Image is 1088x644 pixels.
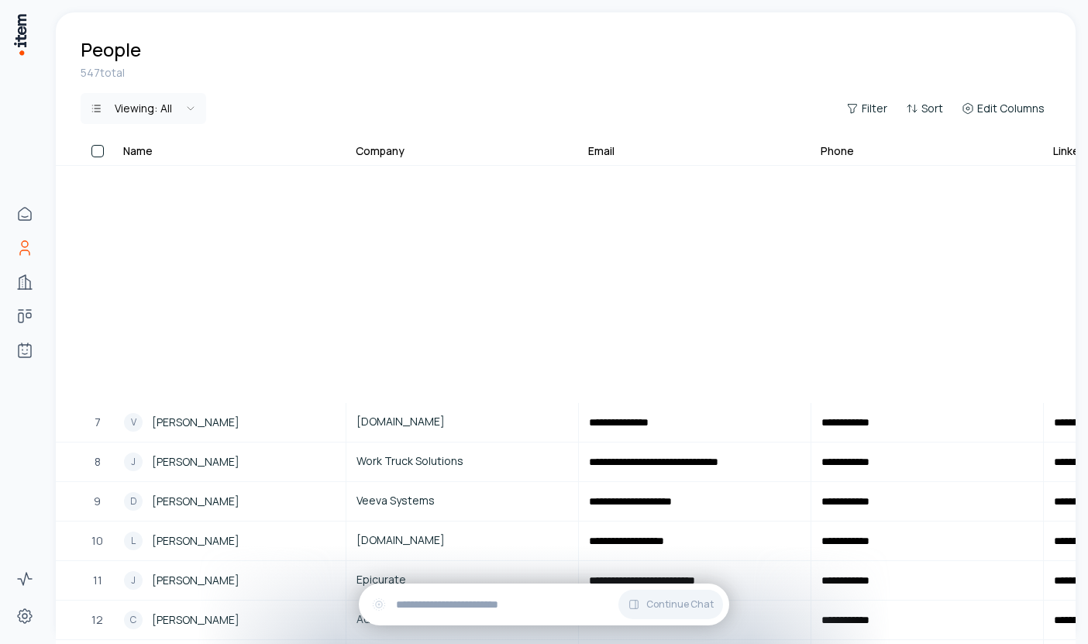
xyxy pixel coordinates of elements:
[356,571,568,588] span: Epicurate
[124,453,143,471] div: J
[91,532,103,549] span: 10
[356,453,568,470] span: Work Truck Solutions
[115,483,345,520] a: D[PERSON_NAME]
[356,492,568,509] span: Veeva Systems
[124,413,143,432] div: V
[95,453,101,470] span: 8
[356,143,405,159] div: Company
[91,611,103,629] span: 12
[9,335,40,366] a: Agents
[94,493,101,510] span: 9
[115,404,345,441] a: V[PERSON_NAME]
[840,98,893,119] button: Filter
[9,232,40,263] a: People
[124,532,143,550] div: L
[359,584,729,625] div: Continue Chat
[152,493,239,510] span: [PERSON_NAME]
[115,601,345,639] a: C[PERSON_NAME]
[821,143,854,159] div: Phone
[862,101,887,116] span: Filter
[9,198,40,229] a: Home
[95,414,101,431] span: 7
[81,37,141,62] h1: People
[977,101,1045,116] span: Edit Columns
[93,572,102,589] span: 11
[81,65,1051,81] div: 547 total
[900,98,949,119] button: Sort
[347,522,577,560] a: [DOMAIN_NAME]
[124,571,143,590] div: J
[12,12,28,57] img: Item Brain Logo
[124,492,143,511] div: D
[9,601,40,632] a: Settings
[618,590,723,619] button: Continue Chat
[115,522,345,560] a: L[PERSON_NAME]
[347,404,577,441] a: [DOMAIN_NAME]
[152,453,239,470] span: [PERSON_NAME]
[356,611,568,628] span: Advance Auto Parts
[9,563,40,594] a: Activity
[356,532,568,549] span: [DOMAIN_NAME]
[347,562,577,599] a: Epicurate
[9,267,40,298] a: Companies
[152,611,239,629] span: [PERSON_NAME]
[646,598,714,611] span: Continue Chat
[115,101,172,116] div: Viewing:
[9,301,40,332] a: Deals
[152,572,239,589] span: [PERSON_NAME]
[123,143,153,159] div: Name
[152,532,239,549] span: [PERSON_NAME]
[356,413,568,430] span: [DOMAIN_NAME]
[124,611,143,629] div: C
[347,483,577,520] a: Veeva Systems
[152,414,239,431] span: [PERSON_NAME]
[115,443,345,480] a: J[PERSON_NAME]
[347,443,577,480] a: Work Truck Solutions
[347,601,577,639] a: Advance Auto Parts
[115,562,345,599] a: J[PERSON_NAME]
[921,101,943,116] span: Sort
[955,98,1051,119] button: Edit Columns
[588,143,615,159] div: Email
